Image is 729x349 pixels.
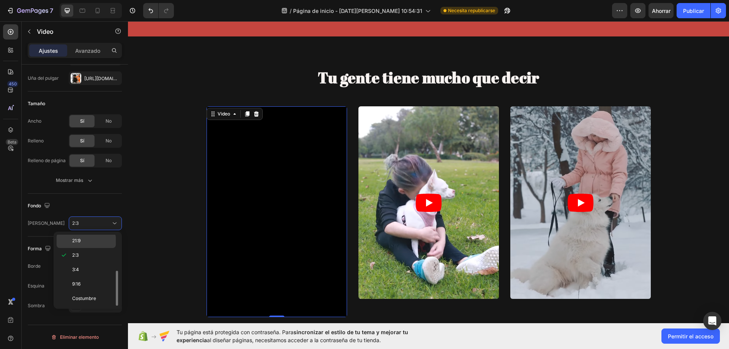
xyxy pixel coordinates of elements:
[440,172,465,191] button: Play
[84,76,133,81] font: [URL][DOMAIN_NAME]
[106,158,112,163] font: No
[88,89,104,96] div: Video
[683,8,704,14] font: Publicar
[661,328,720,344] button: Permitir el acceso
[69,216,122,230] button: 2:3
[293,8,422,14] font: Página de inicio - [DATE][PERSON_NAME] 10:54:31
[75,47,100,54] font: Avanzado
[3,3,57,18] button: 7
[703,312,721,330] div: Abrir Intercom Messenger
[72,252,79,258] font: 2:3
[28,203,41,208] font: Fondo
[143,3,174,18] div: Deshacer/Rehacer
[8,139,16,145] font: Beta
[28,263,41,269] font: Borde
[56,177,83,183] font: Mostrar más
[28,75,59,81] font: Uña del pulgar
[649,3,674,18] button: Ahorrar
[37,27,101,36] p: Video
[106,118,112,124] font: No
[72,238,80,243] font: 21:9
[207,337,381,343] font: al diseñar páginas, necesitamos acceder a la contraseña de tu tienda.
[72,295,96,301] font: Costumbre
[28,246,42,251] font: Forma
[28,283,44,289] font: Esquina
[60,334,99,340] font: Eliminar elemento
[677,3,710,18] button: Publicar
[72,220,79,226] font: 2:3
[80,118,84,124] font: Sí
[177,329,293,335] font: Tu página está protegida con contraseña. Para
[652,8,671,14] font: Ahorrar
[106,138,112,144] font: No
[39,47,58,54] font: Ajustes
[128,21,729,323] iframe: Área de diseño
[72,281,80,287] font: 9:16
[9,81,17,87] font: 450
[28,220,65,226] font: [PERSON_NAME]
[72,267,79,272] font: 3:4
[80,158,84,163] font: Sí
[288,172,314,191] button: Play
[37,28,54,35] font: Video
[28,158,66,163] font: Relleno de página
[79,85,219,296] iframe: Video
[28,174,122,187] button: Mostrar más
[28,138,44,144] font: Relleno
[668,333,713,340] font: Permitir el acceso
[28,331,122,343] button: Eliminar elemento
[50,7,53,14] font: 7
[80,138,84,144] font: Sí
[28,118,41,124] font: Ancho
[28,101,45,106] font: Tamaño
[290,8,292,14] font: /
[28,303,45,308] font: Sombra
[448,8,495,13] font: Necesita republicarse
